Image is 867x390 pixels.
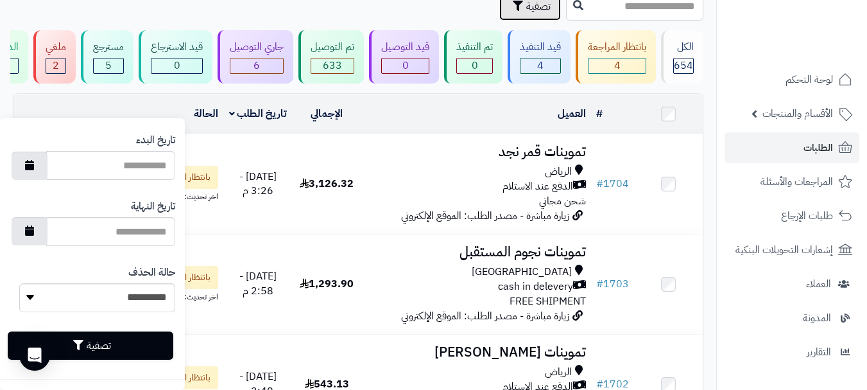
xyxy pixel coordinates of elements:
span: 4 [614,58,621,73]
button: تصفية [8,332,173,360]
span: cash in delevery [498,279,573,294]
a: #1704 [596,176,629,191]
h3: تموينات نجوم المستقبل [366,245,586,260]
a: العميل [558,106,586,121]
label: تاريخ البدء [136,133,175,148]
span: التقارير [807,343,831,361]
a: الحالة [194,106,218,121]
div: الكل [673,40,694,55]
a: تاريخ الطلب [229,106,288,121]
a: # [596,106,603,121]
span: [DATE] - 2:58 م [239,269,277,299]
span: لوحة التحكم [785,71,833,89]
h3: تموينات قمر نجد [366,145,586,159]
a: قيد التنفيذ 4 [505,30,573,84]
span: 5 [105,58,112,73]
div: 0 [382,58,429,73]
a: التقارير [725,337,859,368]
div: 633 [311,58,354,73]
span: طلبات الإرجاع [781,207,833,225]
span: 4 [537,58,544,73]
span: زيارة مباشرة - مصدر الطلب: الموقع الإلكتروني [401,208,569,224]
img: logo-2.png [780,34,855,61]
span: الأقسام والمنتجات [762,105,833,123]
span: # [596,176,603,191]
span: 1,293.90 [300,276,354,292]
label: تاريخ النهاية [131,199,175,214]
span: الدفع عند الاستلام [502,179,573,194]
a: قيد التوصيل 0 [366,30,442,84]
span: الطلبات [803,139,833,157]
div: 4 [520,58,560,73]
div: 5 [94,58,123,73]
div: 4 [588,58,646,73]
span: العملاء [806,275,831,293]
a: قيد الاسترجاع 0 [136,30,215,84]
div: ملغي [46,40,66,55]
span: المراجعات والأسئلة [760,173,833,191]
a: إشعارات التحويلات البنكية [725,235,859,265]
span: الرياض [545,164,572,179]
div: مسترجع [93,40,124,55]
a: الطلبات [725,132,859,163]
span: [GEOGRAPHIC_DATA] [472,265,572,279]
a: مسترجع 5 [78,30,136,84]
div: قيد الاسترجاع [151,40,203,55]
h3: تموينات [PERSON_NAME] [366,345,586,360]
span: 0 [174,58,180,73]
span: FREE SHIPMENT [510,294,586,309]
div: 0 [457,58,492,73]
div: 2 [46,58,65,73]
span: 3,126.32 [300,176,354,191]
a: تم التنفيذ 0 [442,30,505,84]
a: تم التوصيل 633 [296,30,366,84]
div: 6 [230,58,283,73]
span: 2 [53,58,59,73]
span: شحن مجاني [539,193,586,209]
div: 0 [151,58,202,73]
a: لوحة التحكم [725,64,859,95]
div: قيد التنفيذ [520,40,561,55]
div: تم التنفيذ [456,40,493,55]
a: العملاء [725,269,859,299]
div: بانتظار المراجعة [588,40,646,55]
span: إشعارات التحويلات البنكية [735,241,833,259]
a: المراجعات والأسئلة [725,166,859,197]
span: زيارة مباشرة - مصدر الطلب: الموقع الإلكتروني [401,308,569,324]
label: حالة الحذف [128,265,175,280]
span: 0 [402,58,409,73]
a: بانتظار المراجعة 4 [573,30,658,84]
span: 654 [674,58,693,73]
div: جاري التوصيل [230,40,284,55]
div: تم التوصيل [311,40,354,55]
span: 633 [323,58,342,73]
span: المدونة [803,309,831,327]
span: 0 [472,58,478,73]
a: الإجمالي [311,106,343,121]
a: ملغي 2 [31,30,78,84]
span: [DATE] - 3:26 م [239,169,277,199]
a: جاري التوصيل 6 [215,30,296,84]
a: الكل654 [658,30,706,84]
div: Open Intercom Messenger [19,340,50,371]
a: المدونة [725,303,859,333]
span: الرياض [545,365,572,380]
span: # [596,276,603,292]
a: طلبات الإرجاع [725,200,859,231]
span: 6 [253,58,260,73]
a: #1703 [596,276,629,292]
div: قيد التوصيل [381,40,429,55]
